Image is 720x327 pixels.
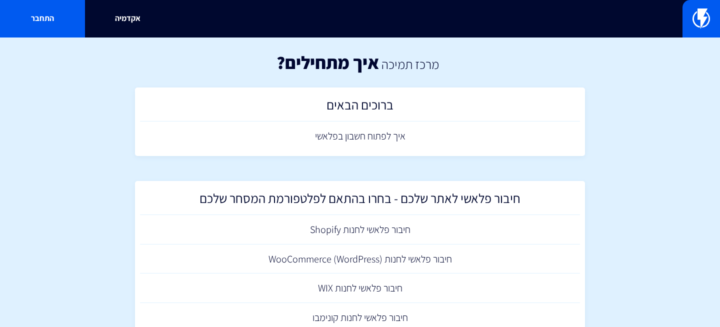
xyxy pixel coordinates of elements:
[381,55,439,72] a: מרכז תמיכה
[145,191,575,210] h2: חיבור פלאשי לאתר שלכם - בחרו בהתאם לפלטפורמת המסחר שלכם
[140,273,580,303] a: חיבור פלאשי לחנות WIX
[140,244,580,274] a: חיבור פלאשי לחנות (WooCommerce (WordPress
[140,121,580,151] a: איך לפתוח חשבון בפלאשי
[145,97,575,117] h2: ברוכים הבאים
[276,52,379,72] h1: איך מתחילים?
[140,186,580,215] a: חיבור פלאשי לאתר שלכם - בחרו בהתאם לפלטפורמת המסחר שלכם
[140,215,580,244] a: חיבור פלאשי לחנות Shopify
[140,92,580,122] a: ברוכים הבאים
